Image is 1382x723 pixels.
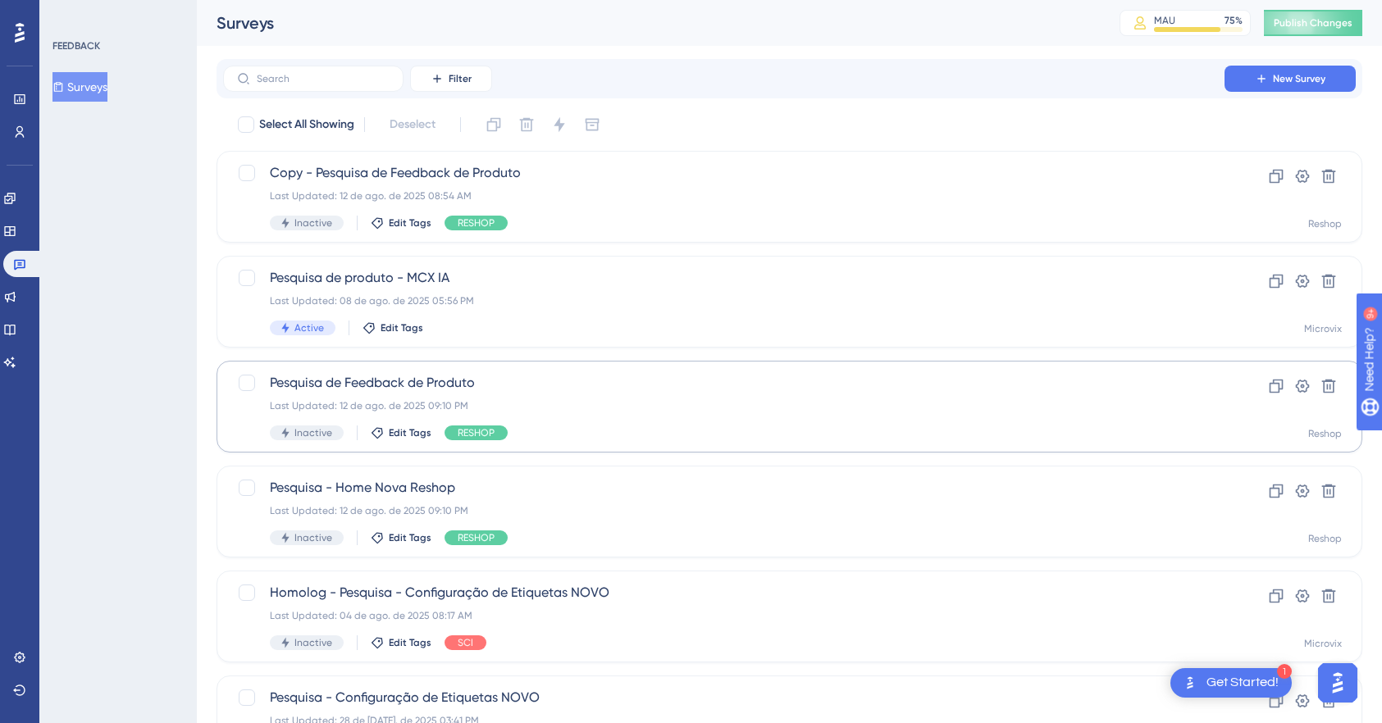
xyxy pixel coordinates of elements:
span: Inactive [294,636,332,649]
div: MAU [1154,14,1175,27]
div: FEEDBACK [52,39,100,52]
div: Last Updated: 12 de ago. de 2025 09:10 PM [270,504,1178,517]
span: New Survey [1273,72,1325,85]
span: Homolog - Pesquisa - Configuração de Etiquetas NOVO [270,583,1178,602]
div: Last Updated: 12 de ago. de 2025 09:10 PM [270,399,1178,412]
div: Reshop [1308,427,1342,440]
span: Filter [449,72,472,85]
div: 1 [1277,664,1292,679]
span: Edit Tags [389,426,431,439]
span: Active [294,321,324,334]
div: Reshop [1308,217,1342,230]
button: Edit Tags [371,636,431,649]
input: Search [257,73,390,84]
div: Last Updated: 08 de ago. de 2025 05:56 PM [270,294,1178,307]
button: Deselect [375,110,450,139]
div: Microvix [1304,322,1342,335]
div: Last Updated: 12 de ago. de 2025 08:54 AM [270,189,1178,202]
img: launcher-image-alternative-text [1180,673,1200,693]
span: RESHOP [458,216,495,230]
button: Edit Tags [371,531,431,544]
div: 75 % [1225,14,1243,27]
div: Get Started! [1206,674,1279,692]
button: Edit Tags [371,426,431,439]
span: Copy - Pesquisa de Feedback de Produto [270,163,1178,183]
span: Edit Tags [389,636,431,649]
span: SCI [458,636,473,649]
button: Edit Tags [371,216,431,230]
div: 9+ [112,8,121,21]
button: Filter [410,66,492,92]
span: Pesquisa - Home Nova Reshop [270,478,1178,498]
button: Edit Tags [363,321,423,334]
span: Inactive [294,216,332,230]
iframe: UserGuiding AI Assistant Launcher [1313,658,1362,707]
div: Reshop [1308,532,1342,545]
div: Open Get Started! checklist, remaining modules: 1 [1170,668,1292,698]
span: Inactive [294,531,332,544]
div: Microvix [1304,637,1342,650]
span: Pesquisa de produto - MCX IA [270,268,1178,288]
div: Surveys [217,11,1079,34]
span: RESHOP [458,531,495,544]
button: Surveys [52,72,107,102]
span: Need Help? [39,4,103,24]
span: Inactive [294,426,332,439]
span: Pesquisa - Configuração de Etiquetas NOVO [270,688,1178,707]
span: Edit Tags [381,321,423,334]
span: Edit Tags [389,531,431,544]
button: New Survey [1225,66,1356,92]
button: Publish Changes [1264,10,1362,36]
span: Deselect [390,115,436,134]
span: Pesquisa de Feedback de Produto [270,373,1178,393]
span: Edit Tags [389,216,431,230]
span: Select All Showing [259,115,354,134]
span: Publish Changes [1274,16,1352,30]
div: Last Updated: 04 de ago. de 2025 08:17 AM [270,609,1178,622]
span: RESHOP [458,426,495,439]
